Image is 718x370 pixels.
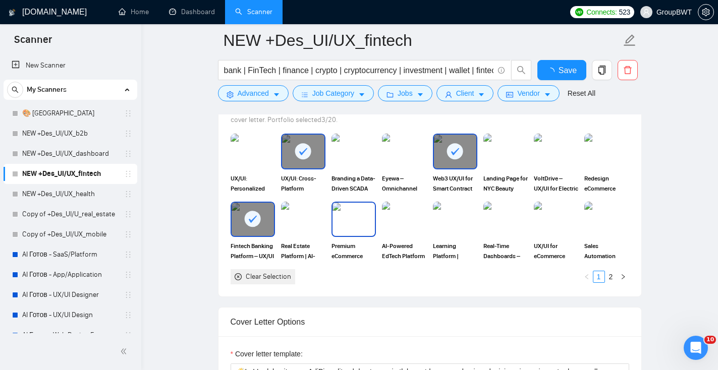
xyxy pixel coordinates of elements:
img: portfolio thumbnail image [382,134,426,169]
span: AI-Powered EdTech Platform | Gamified UX/UI Design [382,241,426,261]
a: 1 [593,271,604,282]
button: delete [618,60,638,80]
a: New Scanner [12,55,129,76]
li: Previous Page [581,271,593,283]
img: portfolio thumbnail image [231,134,275,169]
li: 1 [593,271,605,283]
li: Next Page [617,271,629,283]
img: portfolio thumbnail image [483,202,528,237]
span: holder [124,291,132,299]
span: 10 [704,336,716,344]
span: right [620,274,626,280]
span: Real Estate Platform | AI-Powered Property Discovery [281,241,325,261]
img: portfolio thumbnail image [382,202,426,237]
button: folderJobscaret-down [378,85,432,101]
input: Search Freelance Jobs... [224,64,493,77]
button: idcardVendorcaret-down [498,85,559,101]
img: upwork-logo.png [575,8,583,16]
span: caret-down [358,91,365,98]
span: loading [546,68,559,76]
a: 2 [605,271,617,282]
button: copy [592,60,612,80]
span: Real-Time Dashboards – UX/UI Expertise [483,241,528,261]
span: holder [124,190,132,198]
a: NEW +Des_UI/UX_fintech [22,164,118,184]
a: 🎨 [GEOGRAPHIC_DATA] [22,103,118,124]
img: portfolio thumbnail image [332,134,376,169]
a: AI Готов - UX/UI Design [22,305,118,325]
a: searchScanner [235,8,272,16]
span: UX/UI: Cross-Platform Lending Platform with Real-Time Risk Scoring [281,173,325,194]
span: holder [124,150,132,158]
span: Web3 UX/UI for Smart Contract Marketplace & Esports [PERSON_NAME] [433,173,477,194]
span: My Scanners [27,80,67,100]
a: Copy of +Des_UI/UX_mobile [22,224,118,244]
img: portfolio thumbnail image [534,134,578,169]
a: NEW +Des_UI/UX_dashboard [22,144,118,164]
span: folder [386,91,394,98]
a: NEW +Des_UI/UX_b2b [22,124,118,144]
button: Save [537,60,586,80]
span: user [643,9,650,16]
button: right [617,271,629,283]
a: NEW +Des_UI/UX_health [22,184,118,204]
a: Copy of +Des_UI/U_real_estate [22,204,118,224]
span: Connects: [586,7,617,18]
span: Sales Automation Platform — UX/UI Design [584,241,629,261]
button: settingAdvancedcaret-down [218,85,289,101]
span: holder [124,311,132,319]
a: AI Готов - SaaS/Platform [22,244,118,265]
span: caret-down [417,91,424,98]
img: portfolio thumbnail image [281,202,325,237]
span: holder [124,230,132,238]
div: Cover Letter Options [231,307,629,336]
a: AI Готов - Web Design Expert [22,325,118,345]
button: left [581,271,593,283]
img: portfolio thumbnail image [584,202,629,237]
span: Jobs [398,88,413,99]
span: idcard [506,91,513,98]
span: holder [124,271,132,279]
span: caret-down [273,91,280,98]
span: setting [227,91,234,98]
img: portfolio thumbnail image [333,203,375,236]
img: portfolio thumbnail image [433,202,477,237]
span: search [512,66,531,75]
span: caret-down [478,91,485,98]
span: Fintech Banking Platform – UX/UI Design, Dashboards & Design System [231,241,275,261]
span: holder [124,331,132,339]
span: edit [623,34,636,47]
span: Learning Platform | Gamification + WCAG Accessibility [433,241,477,261]
span: caret-down [544,91,551,98]
span: left [584,274,590,280]
li: New Scanner [4,55,137,76]
a: AI Готов - UX/UI Designer [22,285,118,305]
a: AI Готов - App/Application [22,265,118,285]
img: portfolio thumbnail image [534,202,578,237]
img: portfolio thumbnail image [483,134,528,169]
span: setting [698,8,713,16]
div: Clear Selection [246,271,291,282]
span: holder [124,109,132,117]
img: portfolio thumbnail image [584,134,629,169]
input: Scanner name... [224,28,621,53]
span: UX/UI for eCommerce Platform with Smart Filtering & Checkout Flow [534,241,578,261]
span: holder [124,130,132,138]
span: Job Category [312,88,354,99]
a: dashboardDashboard [169,8,215,16]
span: Vendor [517,88,539,99]
a: Reset All [568,88,595,99]
span: Eyewa – Omnichannel Optical Retail Experience (+interface for RTL) [382,173,426,194]
span: Redesign eCommerce Platform | Modern Catalog & Checkout [584,173,629,194]
span: user [445,91,452,98]
span: VoltDrive – UX/UI for Electric Drive Ecosystem [534,173,578,194]
span: Advanced [238,88,269,99]
span: Branding a Data-Driven SCADA Platform for Industrial Efficiency [332,173,376,194]
button: search [511,60,531,80]
span: Client [456,88,474,99]
iframe: Intercom live chat [684,336,708,360]
a: setting [698,8,714,16]
img: logo [9,5,16,21]
button: search [7,82,23,98]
